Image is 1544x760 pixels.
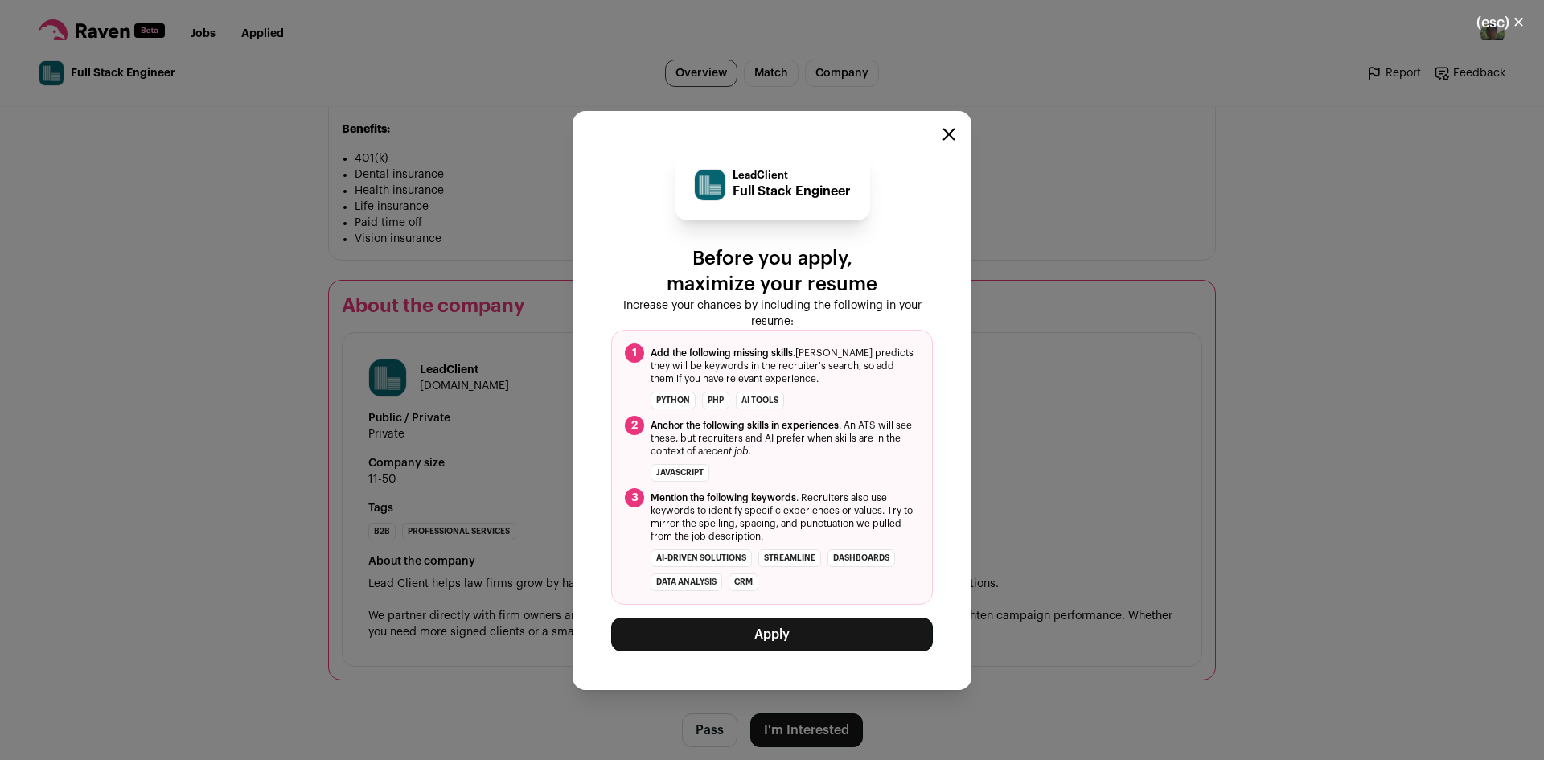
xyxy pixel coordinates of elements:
li: AI tools [736,392,784,409]
button: Apply [611,618,933,651]
span: Add the following missing skills. [651,348,795,358]
li: CRM [729,573,758,591]
li: data analysis [651,573,722,591]
span: [PERSON_NAME] predicts they will be keywords in the recruiter's search, so add them if you have r... [651,347,919,385]
i: recent job. [703,446,751,456]
span: Anchor the following skills in experiences [651,421,839,430]
li: Python [651,392,696,409]
span: . An ATS will see these, but recruiters and AI prefer when skills are in the context of a [651,419,919,458]
li: streamline [758,549,821,567]
li: JavaScript [651,464,709,482]
li: AI-driven solutions [651,549,752,567]
li: PHP [702,392,729,409]
button: Close modal [1457,5,1544,40]
span: 1 [625,343,644,363]
span: 2 [625,416,644,435]
img: 2ab2b69edb52772d1636190aaa9fb47044339eab1234c2e025a82c6f9fb562a5.jpg [695,170,725,200]
p: Increase your chances by including the following in your resume: [611,298,933,330]
li: dashboards [827,549,895,567]
p: LeadClient [733,169,851,182]
span: Mention the following keywords [651,493,796,503]
span: . Recruiters also use keywords to identify specific experiences or values. Try to mirror the spel... [651,491,919,543]
p: Full Stack Engineer [733,182,851,201]
button: Close modal [942,128,955,141]
p: Before you apply, maximize your resume [611,246,933,298]
span: 3 [625,488,644,507]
